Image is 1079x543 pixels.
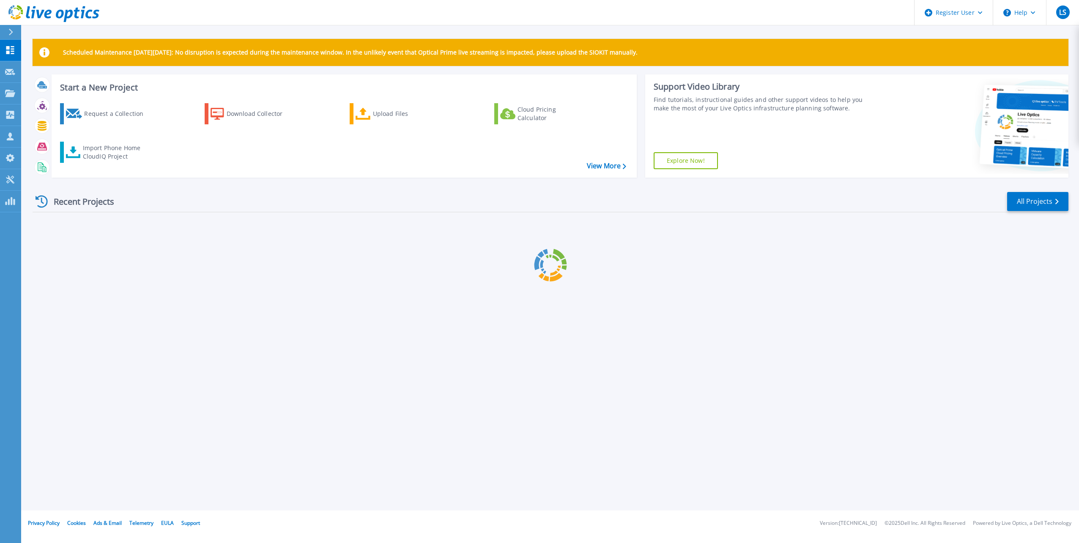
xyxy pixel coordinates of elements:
a: Cookies [67,519,86,527]
div: Import Phone Home CloudIQ Project [83,144,149,161]
a: Telemetry [129,519,153,527]
a: Download Collector [205,103,299,124]
a: Upload Files [350,103,444,124]
a: Explore Now! [654,152,718,169]
a: Ads & Email [93,519,122,527]
a: Cloud Pricing Calculator [494,103,589,124]
span: LS [1059,9,1066,16]
div: Find tutorials, instructional guides and other support videos to help you make the most of your L... [654,96,872,112]
a: Request a Collection [60,103,154,124]
p: Scheduled Maintenance [DATE][DATE]: No disruption is expected during the maintenance window. In t... [63,49,638,56]
li: Version: [TECHNICAL_ID] [820,521,877,526]
a: View More [587,162,626,170]
a: Privacy Policy [28,519,60,527]
li: © 2025 Dell Inc. All Rights Reserved [885,521,965,526]
div: Download Collector [227,105,294,122]
div: Upload Files [373,105,441,122]
div: Request a Collection [84,105,152,122]
li: Powered by Live Optics, a Dell Technology [973,521,1071,526]
div: Cloud Pricing Calculator [518,105,585,122]
div: Support Video Library [654,81,872,92]
a: All Projects [1007,192,1068,211]
a: Support [181,519,200,527]
a: EULA [161,519,174,527]
div: Recent Projects [33,191,126,212]
h3: Start a New Project [60,83,626,92]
